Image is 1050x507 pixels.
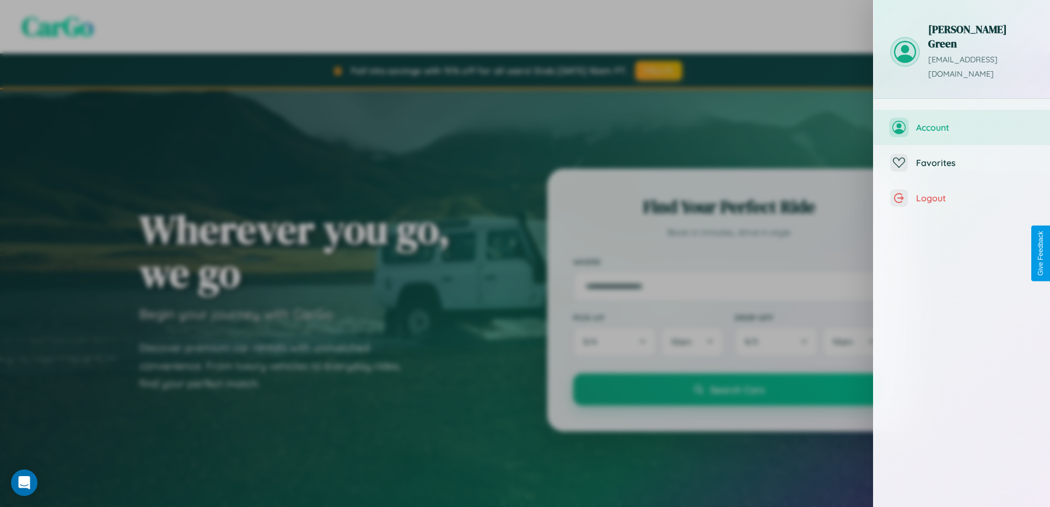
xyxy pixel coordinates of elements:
p: [EMAIL_ADDRESS][DOMAIN_NAME] [928,53,1033,82]
button: Favorites [874,145,1050,180]
button: Logout [874,180,1050,216]
span: Logout [916,193,1033,204]
span: Favorites [916,157,1033,168]
div: Give Feedback [1037,231,1044,276]
div: Open Intercom Messenger [11,469,37,496]
h3: [PERSON_NAME] Green [928,22,1033,51]
button: Account [874,110,1050,145]
span: Account [916,122,1033,133]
